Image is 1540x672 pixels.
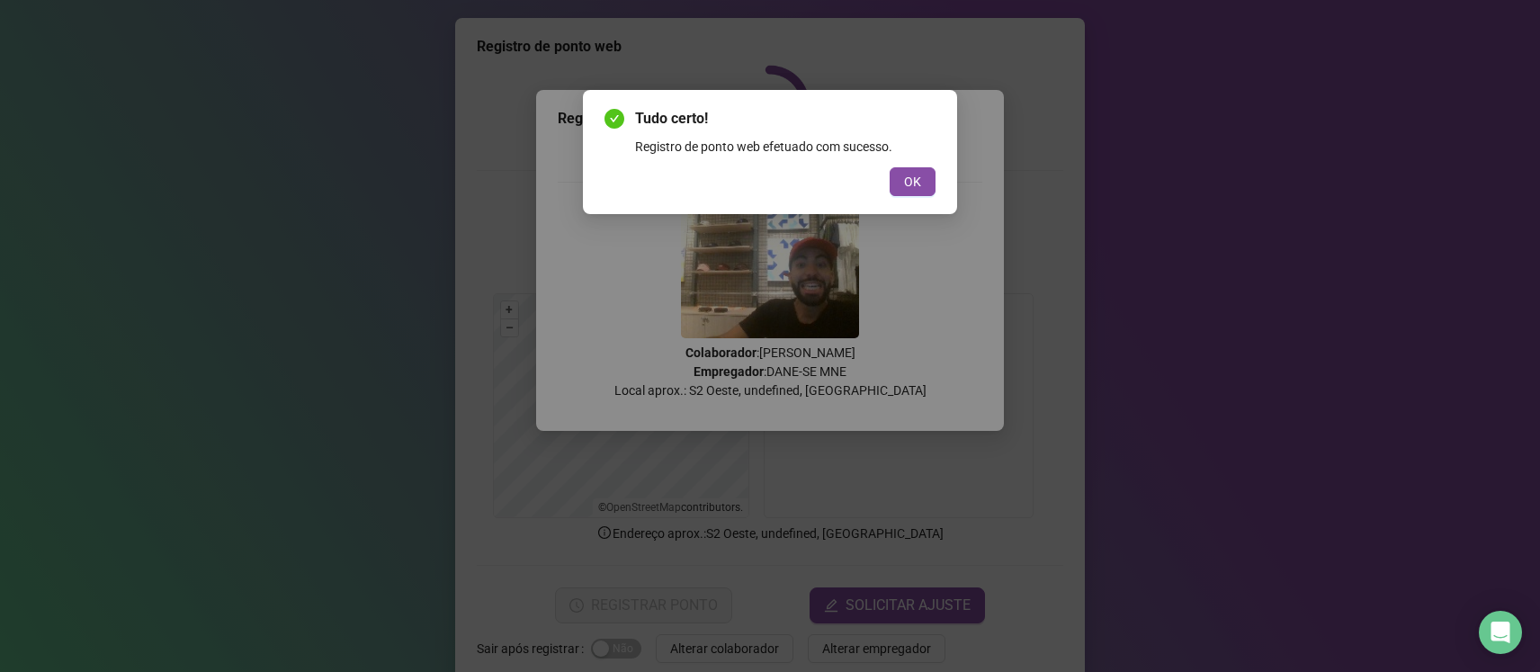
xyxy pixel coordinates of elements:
div: Registro de ponto web efetuado com sucesso. [635,137,936,157]
button: OK [890,167,936,196]
div: Open Intercom Messenger [1479,611,1522,654]
span: OK [904,172,921,192]
span: check-circle [604,109,624,129]
span: Tudo certo! [635,108,936,130]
